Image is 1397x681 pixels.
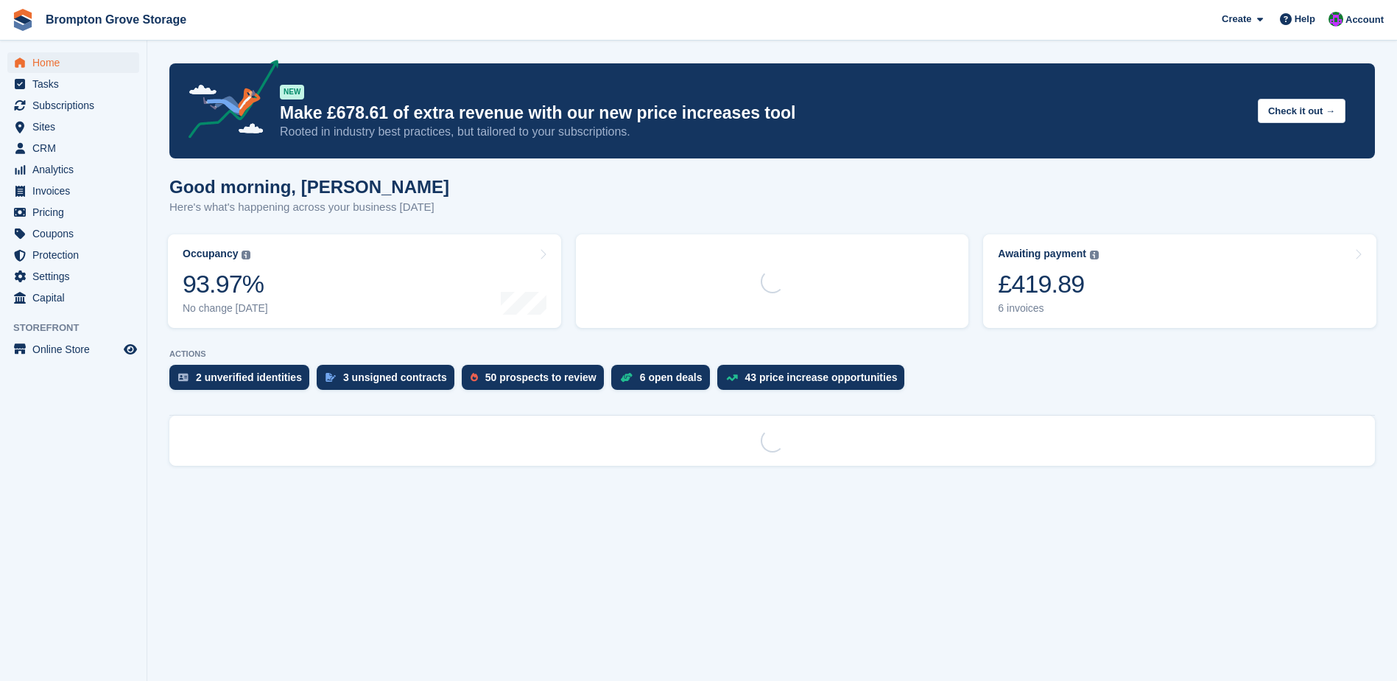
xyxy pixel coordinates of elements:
button: Check it out → [1258,99,1345,123]
span: Help [1295,12,1315,27]
a: 43 price increase opportunities [717,365,912,397]
a: menu [7,138,139,158]
span: CRM [32,138,121,158]
a: Preview store [122,340,139,358]
div: 6 open deals [640,371,703,383]
div: NEW [280,85,304,99]
span: Analytics [32,159,121,180]
span: Pricing [32,202,121,223]
span: Subscriptions [32,95,121,116]
img: verify_identity-adf6edd0f0f0b5bbfe63781bf79b02c33cf7c696d77639b501bdc392416b5a36.svg [178,373,189,382]
img: deal-1b604bf984904fb50ccaf53a9ad4b4a5d6e5aea283cecdc64d6e3604feb123c2.svg [620,372,633,383]
a: 2 unverified identities [169,365,317,397]
div: 93.97% [183,269,268,299]
span: Settings [32,266,121,287]
a: 50 prospects to review [462,365,611,397]
span: Home [32,52,121,73]
a: menu [7,159,139,180]
div: Awaiting payment [998,248,1086,260]
a: menu [7,95,139,116]
a: menu [7,266,139,287]
a: menu [7,52,139,73]
span: Invoices [32,181,121,201]
a: menu [7,181,139,201]
div: 43 price increase opportunities [745,371,898,383]
a: menu [7,116,139,137]
span: Sites [32,116,121,137]
div: No change [DATE] [183,302,268,315]
a: menu [7,223,139,244]
span: Tasks [32,74,121,94]
img: icon-info-grey-7440780725fd019a000dd9b08b2336e03edf1995a4989e88bcd33f0948082b44.svg [1090,251,1099,259]
img: price_increase_opportunities-93ffe204e8149a01c8c9dc8f82e8f89637d9d84a8eef4429ea346261dce0b2c0.svg [726,374,738,381]
a: menu [7,339,139,360]
a: Occupancy 93.97% No change [DATE] [168,234,561,328]
img: icon-info-grey-7440780725fd019a000dd9b08b2336e03edf1995a4989e88bcd33f0948082b44.svg [242,251,250,259]
a: menu [7,245,139,265]
a: 6 open deals [611,365,717,397]
div: 50 prospects to review [485,371,597,383]
img: stora-icon-8386f47178a22dfd0bd8f6a31ec36ba5ce8667c1dd55bd0f319d3a0aa187defe.svg [12,9,34,31]
a: menu [7,74,139,94]
div: Occupancy [183,248,238,260]
a: Brompton Grove Storage [40,7,192,32]
span: Online Store [32,339,121,360]
div: £419.89 [998,269,1099,299]
p: Here's what's happening across your business [DATE] [169,199,449,216]
span: Create [1222,12,1251,27]
img: price-adjustments-announcement-icon-8257ccfd72463d97f412b2fc003d46551f7dbcb40ab6d574587a9cd5c0d94... [176,60,279,144]
p: ACTIONS [169,349,1375,359]
h1: Good morning, [PERSON_NAME] [169,177,449,197]
span: Protection [32,245,121,265]
p: Rooted in industry best practices, but tailored to your subscriptions. [280,124,1246,140]
a: 3 unsigned contracts [317,365,462,397]
div: 2 unverified identities [196,371,302,383]
a: menu [7,287,139,308]
a: Awaiting payment £419.89 6 invoices [983,234,1376,328]
div: 6 invoices [998,302,1099,315]
span: Coupons [32,223,121,244]
img: prospect-51fa495bee0391a8d652442698ab0144808aea92771e9ea1ae160a38d050c398.svg [471,373,478,382]
a: menu [7,202,139,223]
div: 3 unsigned contracts [343,371,447,383]
span: Storefront [13,321,147,335]
span: Account [1345,13,1384,27]
p: Make £678.61 of extra revenue with our new price increases tool [280,102,1246,124]
img: contract_signature_icon-13c848040528278c33f63329250d36e43548de30e8caae1d1a13099fd9432cc5.svg [326,373,336,382]
img: Jo Brock [1329,12,1343,27]
span: Capital [32,287,121,308]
